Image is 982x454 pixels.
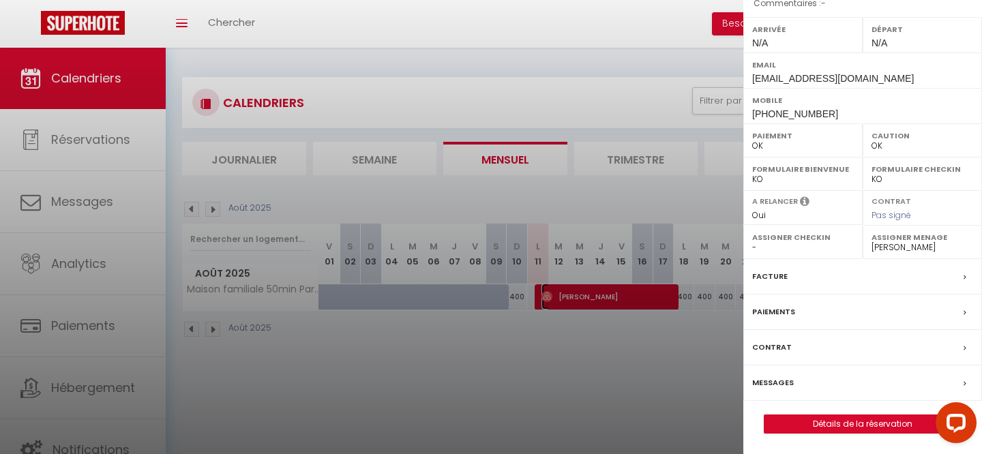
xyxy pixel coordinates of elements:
[872,230,973,244] label: Assigner Menage
[764,414,962,434] button: Détails de la réservation
[872,209,911,221] span: Pas signé
[752,196,798,207] label: A relancer
[872,37,887,48] span: N/A
[752,73,914,84] span: [EMAIL_ADDRESS][DOMAIN_NAME]
[752,230,854,244] label: Assigner Checkin
[872,162,973,176] label: Formulaire Checkin
[752,58,973,72] label: Email
[752,269,788,284] label: Facture
[925,397,982,454] iframe: LiveChat chat widget
[872,196,911,205] label: Contrat
[752,305,795,319] label: Paiements
[872,129,973,142] label: Caution
[752,376,794,390] label: Messages
[752,340,792,354] label: Contrat
[752,37,768,48] span: N/A
[752,162,854,176] label: Formulaire Bienvenue
[752,22,854,36] label: Arrivée
[764,415,961,433] a: Détails de la réservation
[872,22,973,36] label: Départ
[800,196,809,211] i: Sélectionner OUI si vous souhaiter envoyer les séquences de messages post-checkout
[752,93,973,107] label: Mobile
[752,108,838,119] span: [PHONE_NUMBER]
[752,129,854,142] label: Paiement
